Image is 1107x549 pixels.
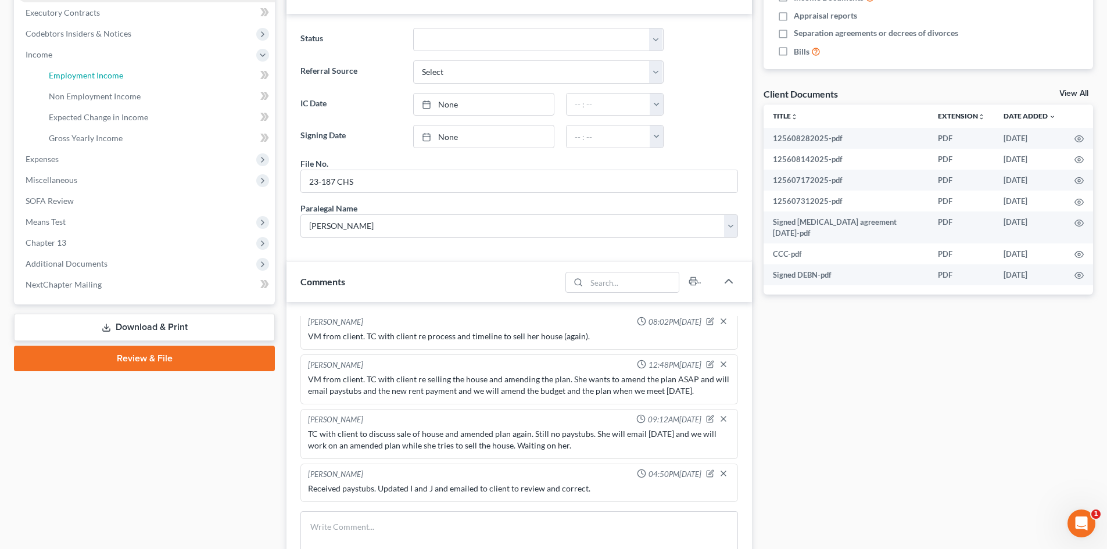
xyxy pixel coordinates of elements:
[414,94,554,116] a: None
[567,94,650,116] input: -- : --
[764,264,929,285] td: Signed DEBN-pdf
[929,149,994,170] td: PDF
[994,264,1065,285] td: [DATE]
[26,217,66,227] span: Means Test
[794,27,958,39] span: Separation agreements or decrees of divorces
[295,28,407,51] label: Status
[26,238,66,247] span: Chapter 13
[26,8,100,17] span: Executory Contracts
[567,125,650,148] input: -- : --
[301,170,737,192] input: --
[1059,89,1088,98] a: View All
[764,191,929,211] td: 125607312025-pdf
[40,107,275,128] a: Expected Change in Income
[994,170,1065,191] td: [DATE]
[764,170,929,191] td: 125607172025-pdf
[40,128,275,149] a: Gross Yearly Income
[994,211,1065,243] td: [DATE]
[300,157,328,170] div: File No.
[773,112,798,120] a: Titleunfold_more
[308,331,730,342] div: VM from client. TC with client re process and timeline to sell her house (again).
[26,49,52,59] span: Income
[300,202,357,214] div: Paralegal Name
[14,346,275,371] a: Review & File
[414,125,554,148] a: None
[794,10,857,21] span: Appraisal reports
[26,279,102,289] span: NextChapter Mailing
[295,60,407,84] label: Referral Source
[978,113,985,120] i: unfold_more
[1067,509,1095,537] iframe: Intercom live chat
[308,374,730,397] div: VM from client. TC with client re selling the house and amending the plan. She wants to amend the...
[26,28,131,38] span: Codebtors Insiders & Notices
[794,46,809,58] span: Bills
[16,274,275,295] a: NextChapter Mailing
[49,91,141,101] span: Non Employment Income
[994,149,1065,170] td: [DATE]
[14,314,275,341] a: Download & Print
[994,128,1065,149] td: [DATE]
[295,93,407,116] label: IC Date
[40,65,275,86] a: Employment Income
[308,360,363,371] div: [PERSON_NAME]
[1004,112,1056,120] a: Date Added expand_more
[764,128,929,149] td: 125608282025-pdf
[1049,113,1056,120] i: expand_more
[929,211,994,243] td: PDF
[929,264,994,285] td: PDF
[40,86,275,107] a: Non Employment Income
[649,317,701,328] span: 08:02PM[DATE]
[929,128,994,149] td: PDF
[26,259,108,268] span: Additional Documents
[587,272,679,292] input: Search...
[764,88,838,100] div: Client Documents
[648,414,701,425] span: 09:12AM[DATE]
[1091,509,1101,519] span: 1
[308,469,363,480] div: [PERSON_NAME]
[26,154,59,164] span: Expenses
[994,243,1065,264] td: [DATE]
[49,112,148,122] span: Expected Change in Income
[308,483,730,494] div: Received paystubs. Updated I and J and emailed to client to review and correct.
[929,170,994,191] td: PDF
[929,243,994,264] td: PDF
[308,414,363,426] div: [PERSON_NAME]
[308,317,363,328] div: [PERSON_NAME]
[295,125,407,148] label: Signing Date
[938,112,985,120] a: Extensionunfold_more
[49,70,123,80] span: Employment Income
[300,276,345,287] span: Comments
[764,211,929,243] td: Signed [MEDICAL_DATA] agreement [DATE]-pdf
[26,175,77,185] span: Miscellaneous
[308,428,730,451] div: TC with client to discuss sale of house and amended plan again. Still no paystubs. She will email...
[929,191,994,211] td: PDF
[26,196,74,206] span: SOFA Review
[16,2,275,23] a: Executory Contracts
[994,191,1065,211] td: [DATE]
[764,149,929,170] td: 125608142025-pdf
[16,191,275,211] a: SOFA Review
[649,469,701,480] span: 04:50PM[DATE]
[49,133,123,143] span: Gross Yearly Income
[791,113,798,120] i: unfold_more
[764,243,929,264] td: CCC-pdf
[649,360,701,371] span: 12:48PM[DATE]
